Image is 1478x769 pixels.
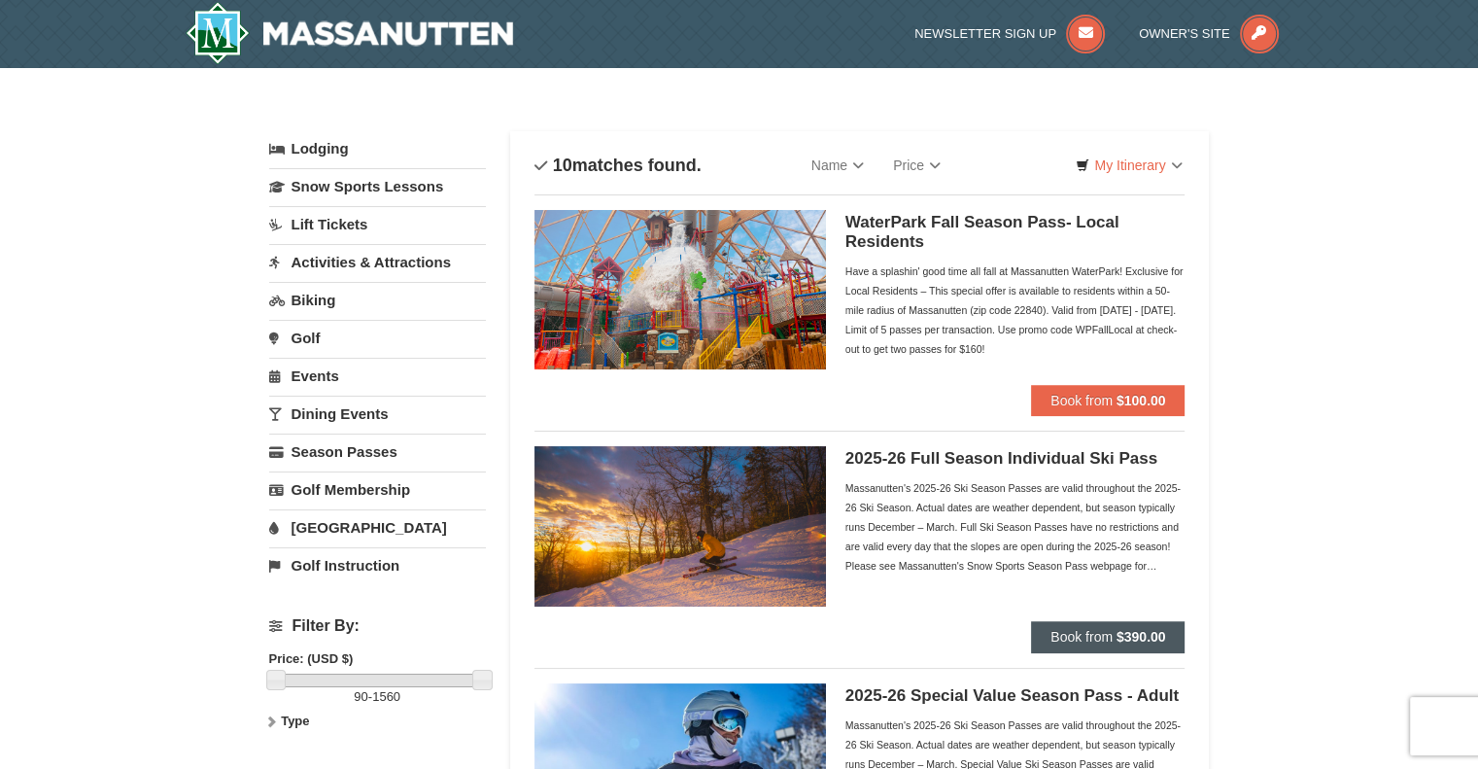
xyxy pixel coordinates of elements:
a: Events [269,358,486,394]
h5: 2025-26 Full Season Individual Ski Pass [845,449,1186,469]
a: Golf [269,320,486,356]
span: 90 [354,689,367,704]
h4: matches found. [534,156,702,175]
img: Massanutten Resort Logo [186,2,514,64]
a: Price [878,146,955,185]
img: 6619937-208-2295c65e.jpg [534,446,826,606]
a: Biking [269,282,486,318]
a: Name [797,146,878,185]
a: Snow Sports Lessons [269,168,486,204]
div: Massanutten's 2025-26 Ski Season Passes are valid throughout the 2025-26 Ski Season. Actual dates... [845,478,1186,576]
a: Dining Events [269,396,486,432]
span: 10 [553,156,572,175]
strong: Price: (USD $) [269,651,354,666]
a: Newsletter Sign Up [914,26,1105,41]
a: Golf Instruction [269,547,486,583]
a: Lift Tickets [269,206,486,242]
div: Have a splashin' good time all fall at Massanutten WaterPark! Exclusive for Local Residents – Thi... [845,262,1186,359]
a: My Itinerary [1063,151,1194,180]
span: Newsletter Sign Up [914,26,1056,41]
span: Owner's Site [1139,26,1230,41]
a: Golf Membership [269,472,486,507]
span: 1560 [372,689,400,704]
a: [GEOGRAPHIC_DATA] [269,509,486,545]
a: Activities & Attractions [269,244,486,280]
a: Lodging [269,131,486,166]
strong: Type [281,714,309,728]
button: Book from $100.00 [1031,385,1185,416]
span: Book from [1050,629,1113,645]
span: Book from [1050,393,1113,408]
strong: $390.00 [1117,629,1166,645]
label: - [269,687,486,707]
img: 6619937-212-8c750e5f.jpg [534,210,826,369]
h4: Filter By: [269,617,486,635]
h5: 2025-26 Special Value Season Pass - Adult [845,686,1186,706]
button: Book from $390.00 [1031,621,1185,652]
h5: WaterPark Fall Season Pass- Local Residents [845,213,1186,252]
strong: $100.00 [1117,393,1166,408]
a: Owner's Site [1139,26,1279,41]
a: Massanutten Resort [186,2,514,64]
a: Season Passes [269,434,486,470]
